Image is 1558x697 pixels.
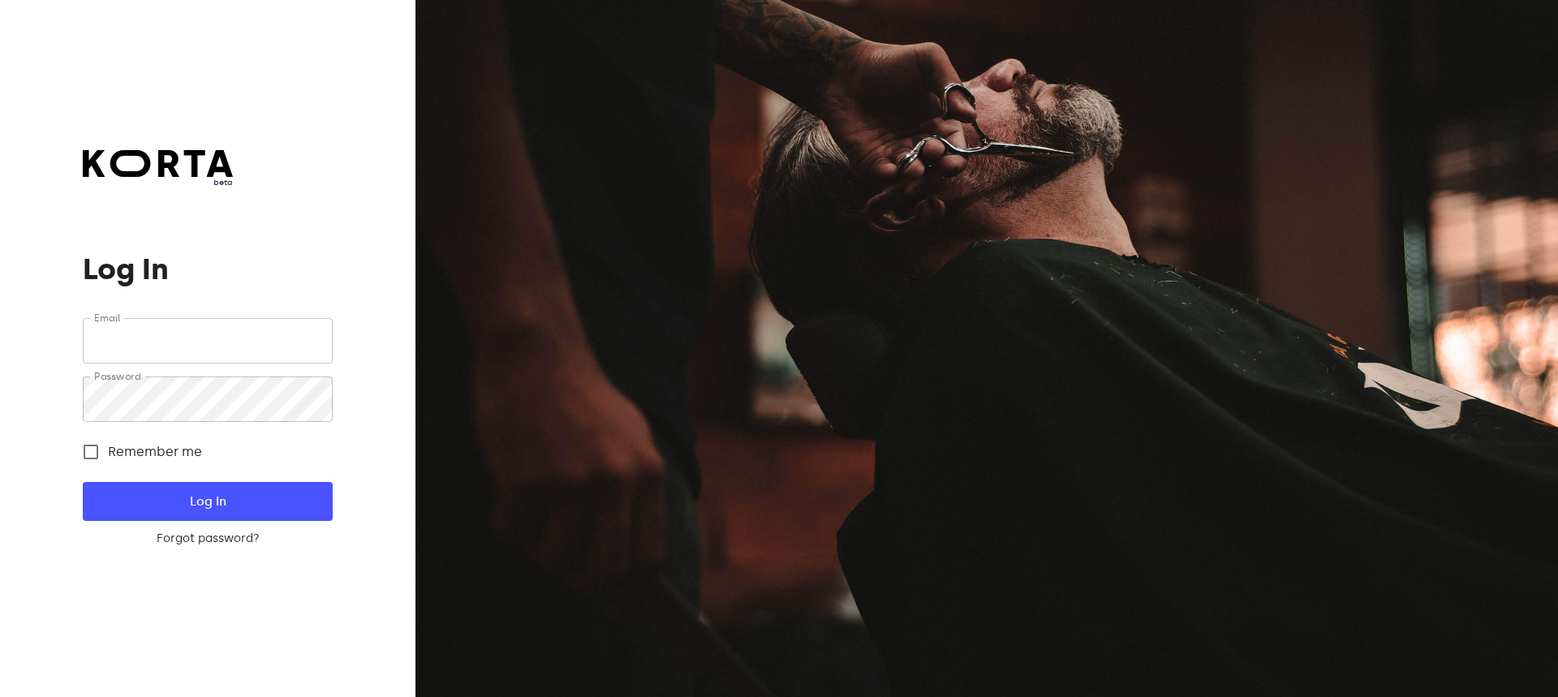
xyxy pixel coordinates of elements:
[83,177,233,188] span: beta
[108,442,202,462] span: Remember me
[83,150,233,188] a: beta
[83,531,332,547] a: Forgot password?
[83,150,233,177] img: Korta
[83,253,332,286] h1: Log In
[83,482,332,521] button: Log In
[109,491,306,512] span: Log In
